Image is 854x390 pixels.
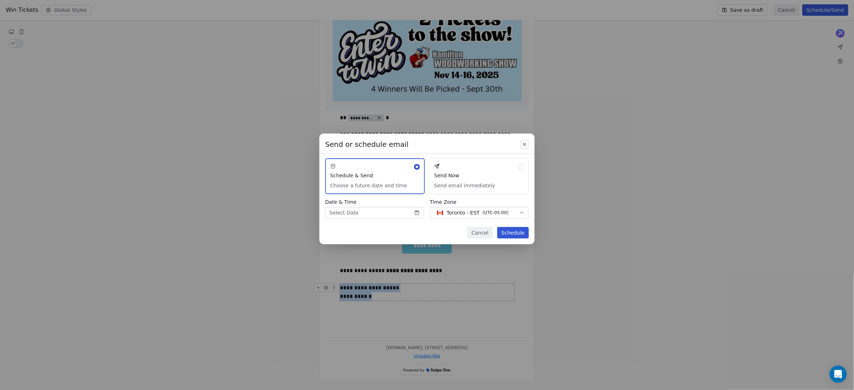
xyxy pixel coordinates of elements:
button: Select Date [325,207,424,218]
span: Select Date [329,209,359,217]
button: Toronto - EST(UTC-05:00) [430,207,529,218]
span: ( UTC-05:00 ) [483,210,508,216]
span: Date & Time [325,198,424,206]
span: Send or schedule email [325,139,409,149]
button: Schedule [497,227,529,239]
button: Cancel [467,227,493,239]
span: Time Zone [430,198,529,206]
span: Toronto - EST [447,209,480,216]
